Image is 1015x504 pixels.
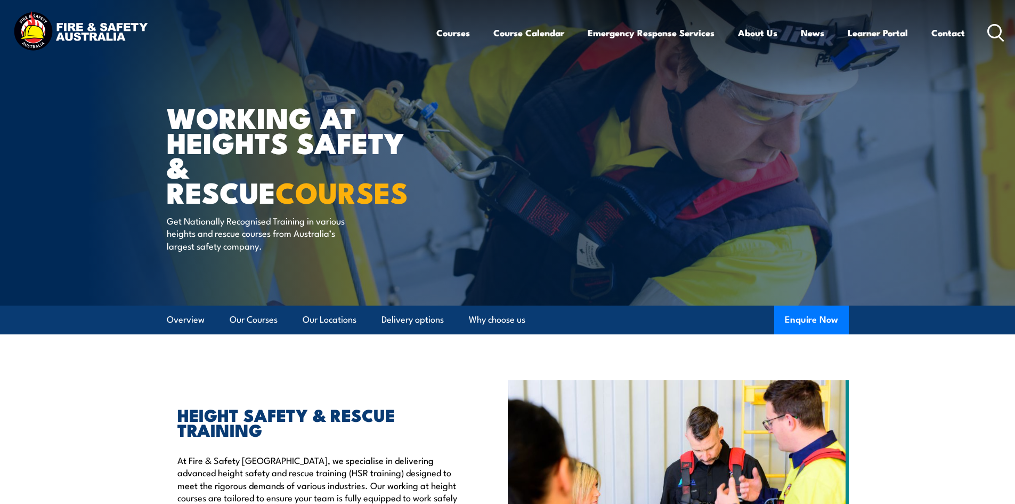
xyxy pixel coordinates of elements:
[381,306,444,334] a: Delivery options
[588,19,714,47] a: Emergency Response Services
[230,306,278,334] a: Our Courses
[436,19,470,47] a: Courses
[738,19,777,47] a: About Us
[493,19,564,47] a: Course Calendar
[801,19,824,47] a: News
[167,105,430,204] h1: WORKING AT HEIGHTS SAFETY & RESCUE
[275,169,408,213] strong: COURSES
[167,214,361,252] p: Get Nationally Recognised Training in various heights and rescue courses from Australia’s largest...
[303,306,356,334] a: Our Locations
[167,306,205,334] a: Overview
[177,407,459,437] h2: HEIGHT SAFETY & RESCUE TRAINING
[848,19,908,47] a: Learner Portal
[931,19,965,47] a: Contact
[774,306,849,334] button: Enquire Now
[469,306,525,334] a: Why choose us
